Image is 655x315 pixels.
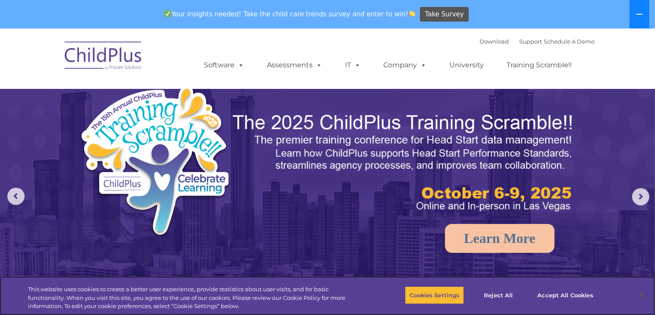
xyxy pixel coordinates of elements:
[164,10,171,17] img: ✅
[259,57,331,74] a: Assessments
[196,57,253,74] a: Software
[498,57,581,74] a: Training Scramble!!
[420,7,469,22] a: Take Survey
[120,57,146,63] span: Last name
[471,286,525,304] button: Reject All
[533,286,598,304] button: Accept All Cookies
[28,285,360,311] div: This website uses cookies to create a better user experience, provide statistics about user visit...
[409,10,415,17] img: 👏
[337,57,370,74] a: IT
[632,286,651,305] button: Close
[161,6,419,22] span: Your insights needed! Take the child care trends survey and enter to win!
[60,35,147,79] img: ChildPlus by Procare Solutions
[544,38,595,45] a: Schedule A Demo
[375,57,436,74] a: Company
[480,38,509,45] a: Download
[480,38,595,45] font: |
[520,38,542,45] a: Support
[425,7,464,22] span: Take Survey
[405,286,464,304] button: Cookies Settings
[445,224,555,253] a: Learn More
[441,57,493,74] a: University
[120,92,157,99] span: Phone number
